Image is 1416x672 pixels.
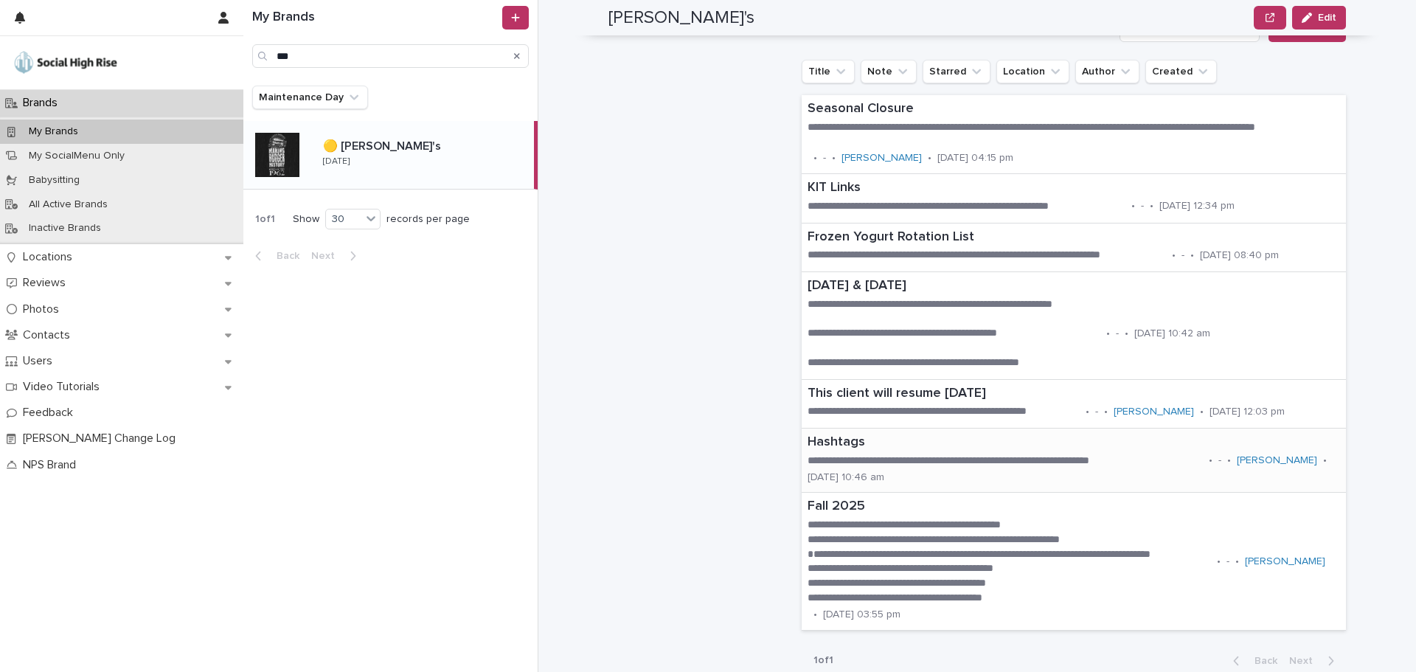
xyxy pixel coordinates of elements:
[1246,656,1277,666] span: Back
[17,302,71,316] p: Photos
[1227,454,1231,467] p: •
[1116,328,1119,340] p: -
[1283,654,1346,668] button: Next
[243,201,287,238] p: 1 of 1
[808,278,1309,294] p: [DATE] & [DATE]
[1209,406,1285,418] p: [DATE] 12:03 pm
[305,249,368,263] button: Next
[17,432,187,446] p: [PERSON_NAME] Change Log
[252,10,499,26] h1: My Brands
[17,96,69,110] p: Brands
[928,152,931,164] p: •
[1095,406,1098,418] p: -
[808,180,1288,196] p: KIT Links
[1181,249,1184,262] p: -
[996,60,1069,83] button: Location
[17,380,111,394] p: Video Tutorials
[1235,555,1239,568] p: •
[1221,654,1283,668] button: Back
[1145,60,1217,83] button: Created
[1323,454,1327,467] p: •
[17,458,88,472] p: NPS Brand
[17,150,136,162] p: My SocialMenu Only
[1289,656,1322,666] span: Next
[1125,328,1128,340] p: •
[1159,200,1235,212] p: [DATE] 12:34 pm
[808,101,1340,117] p: Seasonal Closure
[1237,454,1317,467] a: [PERSON_NAME]
[808,229,1340,246] p: Frozen Yogurt Rotation List
[17,174,91,187] p: Babysitting
[243,121,538,190] a: 🟡 [PERSON_NAME]'s🟡 [PERSON_NAME]'s [DATE]
[1131,200,1135,212] p: •
[1200,406,1204,418] p: •
[841,152,922,164] a: [PERSON_NAME]
[326,212,361,227] div: 30
[1134,328,1210,340] p: [DATE] 10:42 am
[1292,6,1346,30] button: Edit
[861,60,917,83] button: Note
[1172,249,1176,262] p: •
[1114,406,1194,418] a: [PERSON_NAME]
[1106,328,1110,340] p: •
[823,609,900,621] p: [DATE] 03:55 pm
[832,152,836,164] p: •
[17,354,64,368] p: Users
[1141,200,1144,212] p: -
[12,48,119,77] img: o5DnuTxEQV6sW9jFYBBf
[808,499,1340,515] p: Fall 2025
[1086,406,1089,418] p: •
[1218,454,1221,467] p: -
[813,609,817,621] p: •
[252,86,368,109] button: Maintenance Day
[243,249,305,263] button: Back
[808,434,1340,451] p: Hashtags
[386,213,470,226] p: records per page
[1104,406,1108,418] p: •
[1075,60,1139,83] button: Author
[813,152,817,164] p: •
[293,213,319,226] p: Show
[323,136,444,153] p: 🟡 [PERSON_NAME]'s
[1150,200,1153,212] p: •
[923,60,990,83] button: Starred
[17,406,85,420] p: Feedback
[17,276,77,290] p: Reviews
[17,125,90,138] p: My Brands
[608,7,754,29] h2: [PERSON_NAME]'s
[1209,454,1212,467] p: •
[1200,249,1279,262] p: [DATE] 08:40 pm
[252,44,529,68] input: Search
[311,251,344,261] span: Next
[17,328,82,342] p: Contacts
[17,222,113,235] p: Inactive Brands
[937,152,1013,164] p: [DATE] 04:15 pm
[808,471,884,484] p: [DATE] 10:46 am
[1226,555,1229,568] p: -
[17,198,119,211] p: All Active Brands
[1217,555,1221,568] p: •
[823,152,826,164] p: -
[808,386,1340,402] p: This client will resume [DATE]
[1245,555,1325,568] a: [PERSON_NAME]
[1318,13,1336,23] span: Edit
[17,250,84,264] p: Locations
[268,251,299,261] span: Back
[802,60,855,83] button: Title
[1190,249,1194,262] p: •
[323,156,350,167] p: [DATE]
